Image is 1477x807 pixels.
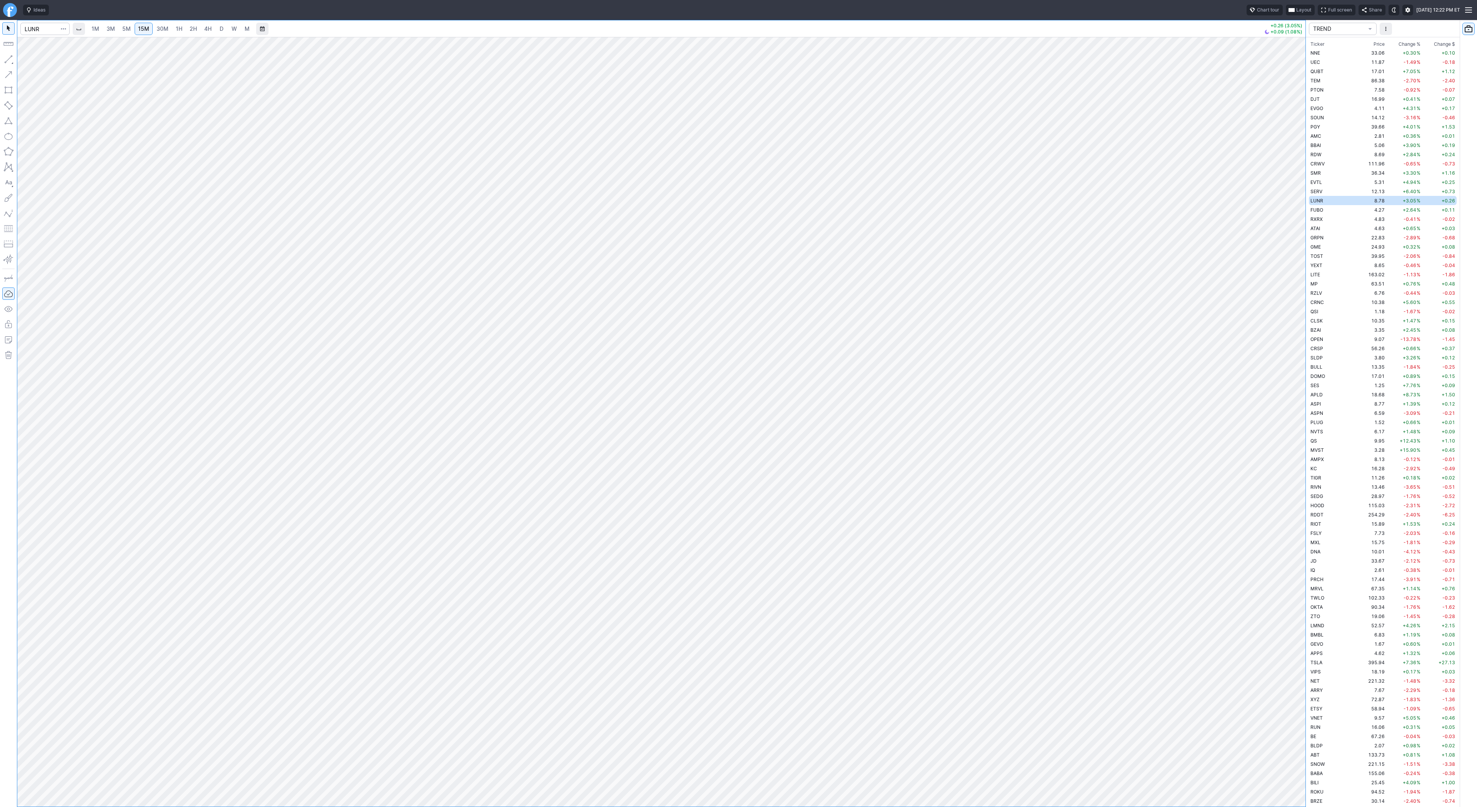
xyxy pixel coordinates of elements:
[1434,40,1455,48] span: Change $
[1442,401,1455,407] span: +0.12
[1403,429,1416,434] span: +1.48
[1400,447,1416,453] span: +15.90
[1442,105,1455,111] span: +0.17
[1357,104,1386,113] td: 4.11
[1357,85,1386,94] td: 7.58
[1357,344,1386,353] td: 56.26
[1357,464,1386,473] td: 16.28
[1417,87,1420,93] span: %
[1310,87,1324,93] span: PTON
[1400,336,1416,342] span: -13.78
[1403,419,1416,425] span: +0.66
[1310,281,1318,287] span: MP
[1357,261,1386,270] td: 8.65
[1417,299,1420,305] span: %
[1442,429,1455,434] span: +0.09
[1357,224,1386,233] td: 4.63
[2,303,15,315] button: Hide drawings
[1442,364,1455,370] span: -0.25
[1310,364,1322,370] span: BULL
[1442,327,1455,333] span: +0.08
[135,23,153,35] a: 15M
[2,334,15,346] button: Add note
[1310,355,1323,361] span: SLDP
[1417,189,1420,194] span: %
[1403,244,1416,250] span: +0.32
[1310,419,1323,425] span: PLUG
[1404,216,1416,222] span: -0.41
[1442,419,1455,425] span: +0.01
[1310,253,1323,259] span: TOST
[1403,96,1416,102] span: +0.41
[1328,6,1352,14] span: Full screen
[1442,198,1455,204] span: +0.26
[1442,152,1455,157] span: +0.24
[1310,152,1322,157] span: RDW
[1442,410,1455,416] span: -0.21
[1417,142,1420,148] span: %
[1442,392,1455,398] span: +1.50
[1417,373,1420,379] span: %
[1310,373,1325,379] span: DOMO
[153,23,172,35] a: 30M
[2,207,15,219] button: Elliott waves
[2,38,15,50] button: Measure
[1310,401,1321,407] span: ASPI
[1404,309,1416,314] span: -1.67
[1310,133,1321,139] span: AMC
[1403,392,1416,398] span: +8.73
[1442,69,1455,74] span: +1.12
[1417,272,1420,277] span: %
[1357,48,1386,57] td: 33.06
[1357,371,1386,381] td: 17.01
[1442,299,1455,305] span: +0.55
[1318,5,1355,15] button: Full screen
[1310,179,1322,185] span: EVTL
[1417,105,1420,111] span: %
[1403,373,1416,379] span: +0.89
[1442,179,1455,185] span: +0.25
[1403,179,1416,185] span: +4.94
[1247,5,1283,15] button: Chart tour
[1357,418,1386,427] td: 1.52
[1357,353,1386,362] td: 3.80
[1417,401,1420,407] span: %
[1310,189,1322,194] span: SERV
[1357,288,1386,297] td: 6.76
[1442,124,1455,130] span: +1.53
[1404,456,1416,462] span: -0.12
[1417,410,1420,416] span: %
[1417,419,1420,425] span: %
[1417,115,1420,120] span: %
[1357,131,1386,140] td: 2.81
[1310,235,1324,241] span: GRPN
[1357,325,1386,334] td: 3.35
[1310,438,1317,444] span: QS
[176,25,182,32] span: 1H
[1357,362,1386,371] td: 13.35
[1417,456,1420,462] span: %
[1403,50,1416,56] span: +0.30
[2,192,15,204] button: Brush
[20,23,70,35] input: Search
[1417,59,1420,65] span: %
[1357,159,1386,168] td: 111.96
[1310,272,1320,277] span: LITE
[1417,69,1420,74] span: %
[1310,69,1324,74] span: QUBT
[1310,299,1324,305] span: CRNC
[1403,318,1416,324] span: +1.47
[1442,235,1455,241] span: -0.68
[119,23,134,35] a: 5M
[215,23,228,35] a: D
[1403,105,1416,111] span: +4.31
[1357,307,1386,316] td: 1.18
[1313,25,1365,33] span: TREND
[1442,253,1455,259] span: -0.84
[1357,140,1386,150] td: 5.06
[1442,456,1455,462] span: -0.01
[1417,309,1420,314] span: %
[1270,30,1302,34] span: +0.09 (1.08%)
[1357,196,1386,205] td: 8.78
[1442,336,1455,342] span: -1.45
